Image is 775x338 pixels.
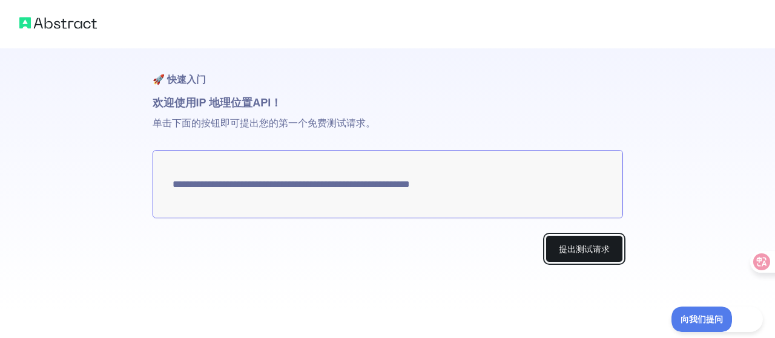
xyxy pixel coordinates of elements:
font: 欢迎使用 [153,97,196,109]
font: 提出测试请求 [559,244,610,254]
img: 抽象标志 [19,15,97,31]
font: 🚀 快速入门 [153,74,206,85]
button: 提出测试请求 [546,235,623,262]
font: IP 地理位置 [196,97,253,109]
iframe: 切换客户支持 [671,307,763,332]
font: 单击下面的按钮即可提出您的第一个免费测试请求。 [153,118,375,128]
font: API！ [252,97,282,109]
